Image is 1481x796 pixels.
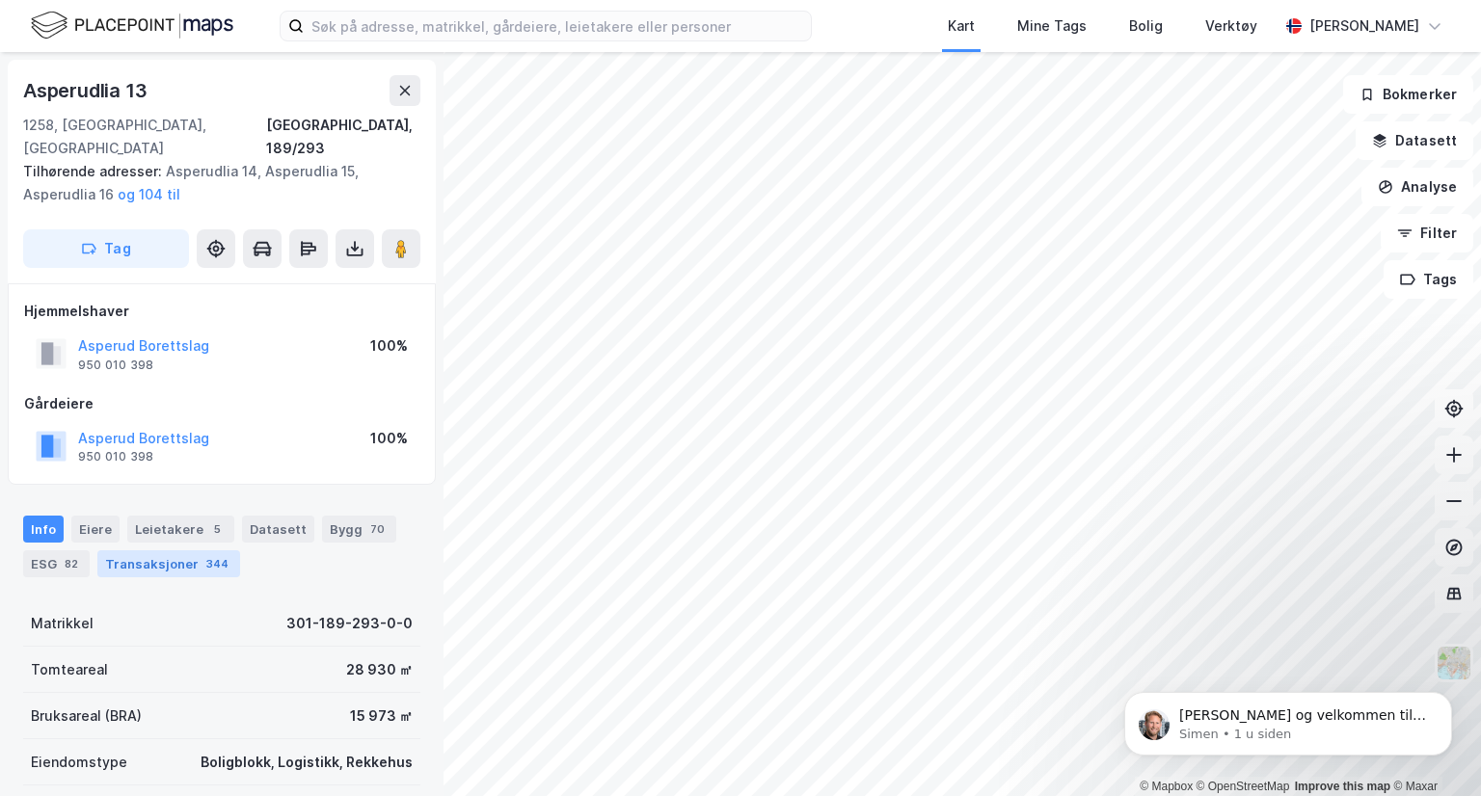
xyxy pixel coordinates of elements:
[370,427,408,450] div: 100%
[23,75,150,106] div: Asperudlia 13
[266,114,420,160] div: [GEOGRAPHIC_DATA], 189/293
[23,229,189,268] button: Tag
[1197,780,1290,793] a: OpenStreetMap
[71,516,120,543] div: Eiere
[127,516,234,543] div: Leietakere
[242,516,314,543] div: Datasett
[286,612,413,635] div: 301-189-293-0-0
[24,392,419,415] div: Gårdeiere
[31,751,127,774] div: Eiendomstype
[1295,780,1390,793] a: Improve this map
[1017,14,1087,38] div: Mine Tags
[61,554,82,573] div: 82
[366,519,389,539] div: 70
[304,12,811,40] input: Søk på adresse, matrikkel, gårdeiere, leietakere eller personer
[1436,645,1472,681] img: Z
[1140,780,1193,793] a: Mapbox
[23,516,64,543] div: Info
[24,300,419,323] div: Hjemmelshaver
[1361,168,1473,206] button: Analyse
[948,14,975,38] div: Kart
[1384,260,1473,299] button: Tags
[31,9,233,42] img: logo.f888ab2527a4732fd821a326f86c7f29.svg
[23,163,166,179] span: Tilhørende adresser:
[1356,121,1473,160] button: Datasett
[31,704,142,728] div: Bruksareal (BRA)
[1343,75,1473,114] button: Bokmerker
[78,358,153,373] div: 950 010 398
[346,658,413,681] div: 28 930 ㎡
[23,550,90,577] div: ESG
[201,751,413,774] div: Boligblokk, Logistikk, Rekkehus
[31,612,94,635] div: Matrikkel
[1095,651,1481,786] iframe: Intercom notifications melding
[1381,214,1473,252] button: Filter
[1309,14,1419,38] div: [PERSON_NAME]
[97,550,240,577] div: Transaksjoner
[31,658,108,681] div: Tomteareal
[1129,14,1163,38] div: Bolig
[207,519,227,539] div: 5
[78,449,153,464] div: 950 010 398
[1205,14,1257,38] div: Verktøy
[350,704,413,728] div: 15 973 ㎡
[370,334,408,358] div: 100%
[23,114,266,160] div: 1258, [GEOGRAPHIC_DATA], [GEOGRAPHIC_DATA]
[322,516,396,543] div: Bygg
[202,554,232,573] div: 344
[23,160,405,206] div: Asperudlia 14, Asperudlia 15, Asperudlia 16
